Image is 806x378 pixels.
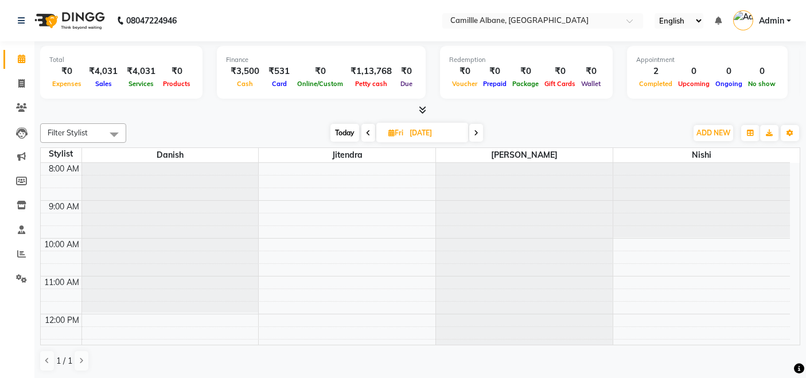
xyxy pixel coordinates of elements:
div: ₹0 [578,65,603,78]
div: ₹0 [542,65,578,78]
span: Card [269,80,290,88]
div: ₹0 [396,65,416,78]
span: Cash [234,80,256,88]
b: 08047224946 [126,5,177,37]
img: logo [29,5,108,37]
div: 0 [745,65,778,78]
div: 10:00 AM [42,239,81,251]
div: 9:00 AM [46,201,81,213]
span: Filter Stylist [48,128,88,137]
span: Online/Custom [294,80,346,88]
span: [PERSON_NAME] [436,148,613,162]
span: Ongoing [712,80,745,88]
span: Gift Cards [542,80,578,88]
span: Today [330,124,359,142]
span: Completed [636,80,675,88]
span: Package [509,80,542,88]
div: ₹0 [49,65,84,78]
div: Redemption [449,55,603,65]
span: Services [126,80,157,88]
div: Stylist [41,148,81,160]
div: ₹0 [509,65,542,78]
div: 8:00 AM [46,163,81,175]
input: 2025-09-05 [406,124,464,142]
span: Voucher [449,80,480,88]
div: Appointment [636,55,778,65]
div: ₹3,500 [226,65,264,78]
img: Admin [733,10,753,30]
span: Expenses [49,80,84,88]
div: 0 [712,65,745,78]
span: Petty cash [352,80,390,88]
div: ₹1,13,768 [346,65,396,78]
span: Danish [82,148,259,162]
div: 0 [675,65,712,78]
div: 2 [636,65,675,78]
span: Due [398,80,415,88]
div: ₹0 [480,65,509,78]
div: ₹0 [160,65,193,78]
div: ₹4,031 [84,65,122,78]
div: 12:00 PM [42,314,81,326]
button: ADD NEW [694,125,733,141]
div: ₹4,031 [122,65,160,78]
span: Products [160,80,193,88]
div: ₹531 [264,65,294,78]
div: Total [49,55,193,65]
span: Admin [759,15,784,27]
span: Wallet [578,80,603,88]
span: ADD NEW [696,128,730,137]
div: ₹0 [449,65,480,78]
div: Finance [226,55,416,65]
div: 11:00 AM [42,276,81,289]
span: Prepaid [480,80,509,88]
span: Nishi [613,148,790,162]
span: Upcoming [675,80,712,88]
div: ₹0 [294,65,346,78]
span: Jitendra [259,148,435,162]
span: Fri [386,128,406,137]
span: Sales [92,80,115,88]
span: No show [745,80,778,88]
span: 1 / 1 [56,355,72,367]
